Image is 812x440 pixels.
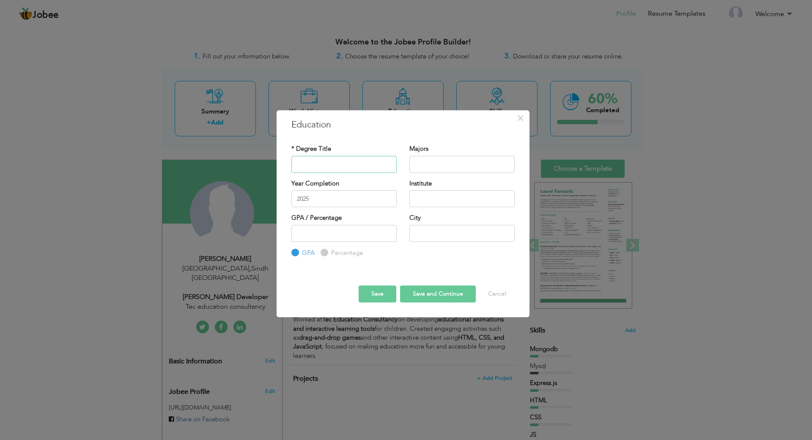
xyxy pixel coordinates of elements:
label: Majors [409,144,428,153]
label: GPA [300,249,315,257]
label: Percentage [329,249,363,257]
h3: Education [291,119,515,131]
button: Save and Continue [400,285,476,302]
label: Institute [409,179,432,188]
button: Save [359,285,396,302]
label: City [409,213,421,222]
span: × [517,111,524,126]
label: * Degree Title [291,144,331,153]
label: Year Completion [291,179,339,188]
button: Close [514,111,527,125]
label: GPA / Percentage [291,213,342,222]
button: Cancel [480,285,515,302]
